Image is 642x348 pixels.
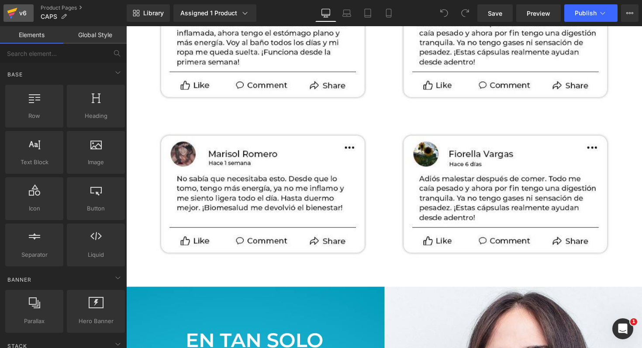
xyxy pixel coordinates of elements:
span: Liquid [69,250,122,259]
button: Redo [456,4,474,22]
span: Hero Banner [69,317,122,326]
span: Button [69,204,122,213]
span: Save [488,9,502,18]
span: Preview [527,9,550,18]
span: Base [7,70,24,79]
button: More [621,4,639,22]
a: Mobile [378,4,399,22]
div: v6 [17,7,28,19]
span: Separator [8,250,61,259]
a: Tablet [357,4,378,22]
a: Laptop [336,4,357,22]
span: CAPS [41,13,57,20]
span: Heading [69,111,122,121]
span: Row [8,111,61,121]
button: Publish [564,4,618,22]
a: Product Pages [41,4,127,11]
a: Preview [516,4,561,22]
span: Library [143,9,164,17]
span: Text Block [8,158,61,167]
span: Icon [8,204,61,213]
a: Desktop [315,4,336,22]
div: Assigned 1 Product [180,9,249,17]
a: New Library [127,4,170,22]
span: 1 [630,318,637,325]
a: v6 [3,4,34,22]
button: Undo [435,4,453,22]
span: Image [69,158,122,167]
span: Banner [7,276,32,284]
a: Global Style [63,26,127,44]
span: Publish [575,10,597,17]
span: Parallax [8,317,61,326]
iframe: Intercom live chat [612,318,633,339]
